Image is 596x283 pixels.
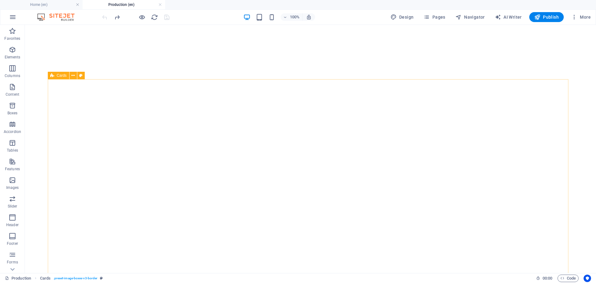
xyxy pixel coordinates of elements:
[5,55,20,60] p: Elements
[57,74,67,77] span: Cards
[421,12,448,22] button: Pages
[5,275,31,282] a: Click to cancel selection. Double-click to open Pages
[40,275,103,282] nav: breadcrumb
[151,13,158,21] button: reload
[423,14,445,20] span: Pages
[290,13,300,21] h6: 100%
[388,12,416,22] button: Design
[536,275,553,282] h6: Session time
[7,111,18,116] p: Boxes
[53,275,98,282] span: . preset-image-boxes-v3-border
[584,275,591,282] button: Usercentrics
[40,275,51,282] span: Click to select. Double-click to edit
[151,14,158,21] i: Reload page
[4,129,21,134] p: Accordion
[113,13,121,21] button: redo
[455,14,485,20] span: Navigator
[7,241,18,246] p: Footer
[8,204,17,209] p: Slider
[6,222,19,227] p: Header
[391,14,414,20] span: Design
[529,12,564,22] button: Publish
[571,14,591,20] span: More
[100,276,103,280] i: This element is a customizable preset
[36,13,82,21] img: Editor Logo
[7,260,18,265] p: Forms
[6,92,19,97] p: Content
[281,13,303,21] button: 100%
[547,276,548,281] span: :
[5,167,20,171] p: Features
[114,14,121,21] i: Redo: Change background (Ctrl+Y, ⌘+Y)
[495,14,522,20] span: AI Writer
[543,275,552,282] span: 00 00
[6,185,19,190] p: Images
[569,12,593,22] button: More
[83,1,165,8] h4: Production (en)
[558,275,579,282] button: Code
[453,12,487,22] button: Navigator
[306,14,312,20] i: On resize automatically adjust zoom level to fit chosen device.
[492,12,524,22] button: AI Writer
[534,14,559,20] span: Publish
[560,275,576,282] span: Code
[4,36,20,41] p: Favorites
[388,12,416,22] div: Design (Ctrl+Alt+Y)
[7,148,18,153] p: Tables
[5,73,20,78] p: Columns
